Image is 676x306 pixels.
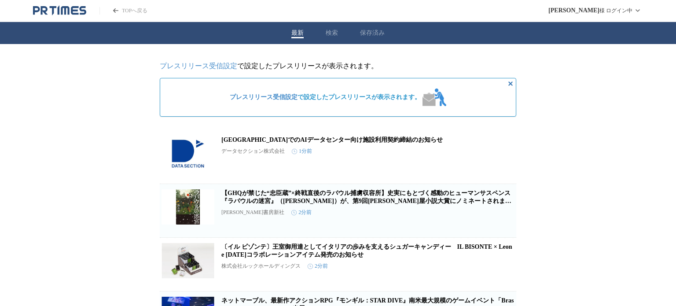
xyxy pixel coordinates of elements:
[221,209,284,216] p: [PERSON_NAME]書房新社
[221,190,511,212] a: 【GHQが禁じた“忠臣蔵”×終戦直後のラバウル捕虜収容所】史実にもとづく感動のヒューマンサスペンス『ラバウルの迷宮』（[PERSON_NAME]）が、第9回[PERSON_NAME]屋小説大賞に...
[548,7,599,14] span: [PERSON_NAME]
[162,136,214,171] img: オーストラリアでのAIデータセンター向け施設利用契約締結のお知らせ
[221,262,301,270] p: 株式会社ルックホールディングス
[326,29,338,37] button: 検索
[221,147,285,155] p: データセクション株式会社
[160,62,516,71] p: で設定したプレスリリースが表示されます。
[505,78,516,89] button: 非表示にする
[99,7,147,15] a: PR TIMESのトップページはこちら
[360,29,385,37] button: 保存済み
[291,209,312,216] time: 2分前
[292,147,312,155] time: 1分前
[308,262,328,270] time: 2分前
[291,29,304,37] button: 最新
[160,62,237,70] a: プレスリリース受信設定
[221,243,512,258] a: 〔イル ビゾンテ〕王室御用達としてイタリアの歩みを支えるシュガーキャンディー IL BISONTE × Leone [DATE]コラボレーションアイテム発売のお知らせ
[162,189,214,225] img: 【GHQが禁じた“忠臣蔵”×終戦直後のラバウル捕虜収容所】史実にもとづく感動のヒューマンサスペンス『ラバウルの迷宮』（鈴木智著）が、第9回未来屋小説大賞にノミネートされました！
[221,136,443,143] a: [GEOGRAPHIC_DATA]でのAIデータセンター向け施設利用契約締結のお知らせ
[162,243,214,278] img: 〔イル ビゾンテ〕王室御用達としてイタリアの歩みを支えるシュガーキャンディー IL BISONTE × Leone 1857コラボレーションアイテム発売のお知らせ
[230,93,421,101] span: で設定したプレスリリースが表示されます。
[230,94,298,100] a: プレスリリース受信設定
[33,5,86,16] a: PR TIMESのトップページはこちら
